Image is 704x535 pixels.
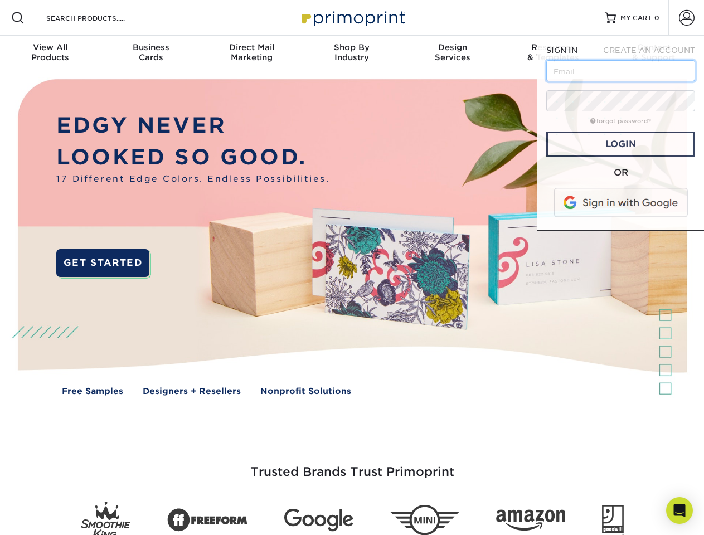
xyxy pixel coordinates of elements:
[546,46,577,55] span: SIGN IN
[402,42,503,52] span: Design
[201,42,302,62] div: Marketing
[260,385,351,398] a: Nonprofit Solutions
[100,36,201,71] a: BusinessCards
[26,438,678,493] h3: Trusted Brands Trust Primoprint
[302,36,402,71] a: Shop ByIndustry
[503,36,603,71] a: Resources& Templates
[590,118,651,125] a: forgot password?
[402,42,503,62] div: Services
[402,36,503,71] a: DesignServices
[201,42,302,52] span: Direct Mail
[284,509,353,532] img: Google
[503,42,603,62] div: & Templates
[503,42,603,52] span: Resources
[666,497,693,524] div: Open Intercom Messenger
[45,11,154,25] input: SEARCH PRODUCTS.....
[546,166,695,179] div: OR
[56,249,149,277] a: GET STARTED
[56,173,329,186] span: 17 Different Edge Colors. Endless Possibilities.
[654,14,659,22] span: 0
[56,142,329,173] p: LOOKED SO GOOD.
[297,6,408,30] img: Primoprint
[100,42,201,52] span: Business
[302,42,402,52] span: Shop By
[201,36,302,71] a: Direct MailMarketing
[143,385,241,398] a: Designers + Resellers
[546,132,695,157] a: Login
[302,42,402,62] div: Industry
[62,385,123,398] a: Free Samples
[603,46,695,55] span: CREATE AN ACCOUNT
[620,13,652,23] span: MY CART
[602,505,624,535] img: Goodwill
[100,42,201,62] div: Cards
[56,110,329,142] p: EDGY NEVER
[546,60,695,81] input: Email
[496,510,565,531] img: Amazon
